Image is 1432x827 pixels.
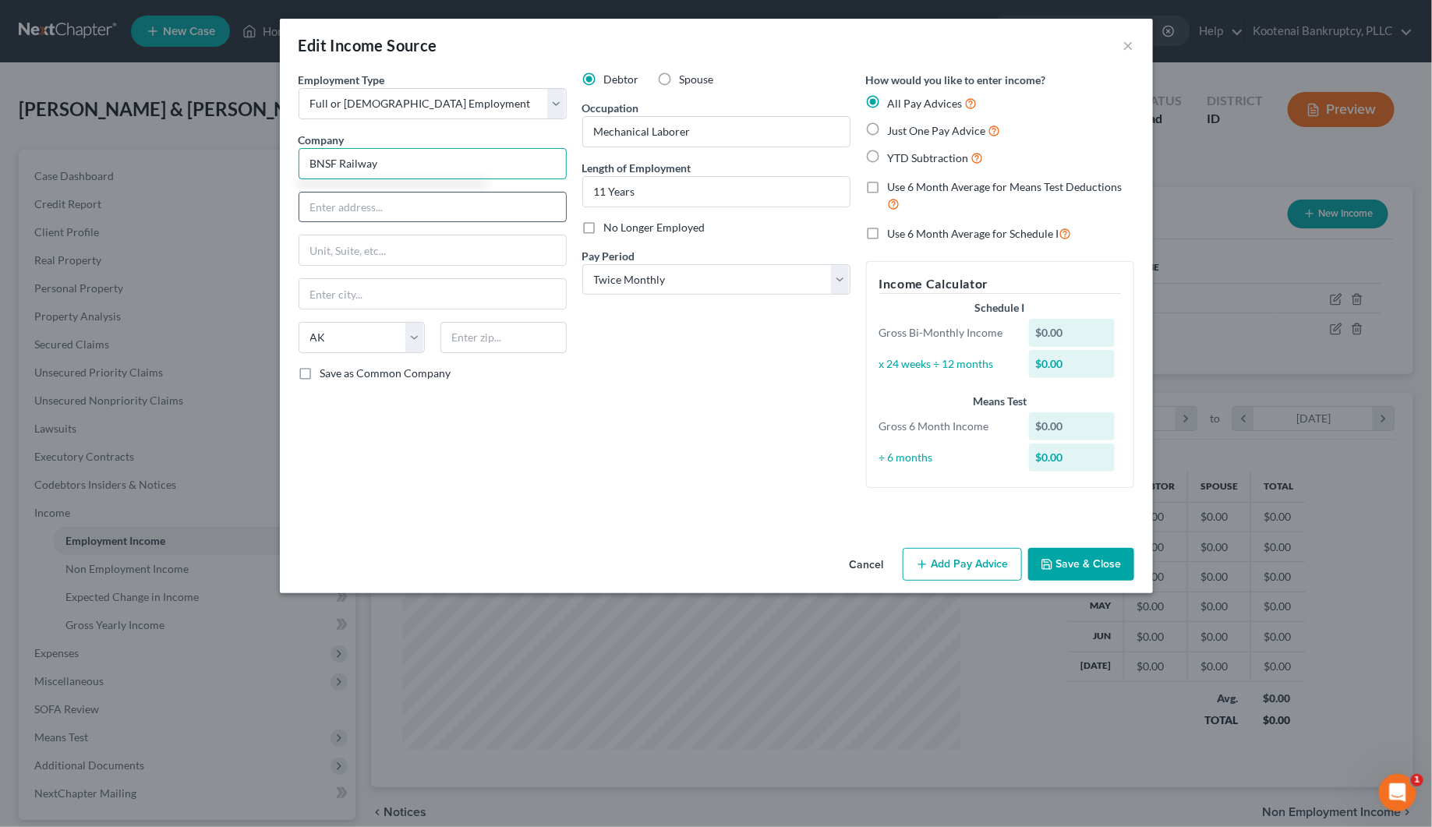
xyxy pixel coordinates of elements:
[299,133,345,147] span: Company
[299,279,566,309] input: Enter city...
[1411,774,1423,786] span: 1
[583,117,850,147] input: --
[872,419,1022,434] div: Gross 6 Month Income
[1379,774,1416,811] iframe: Intercom live chat
[903,548,1022,581] button: Add Pay Advice
[879,300,1121,316] div: Schedule I
[582,160,691,176] label: Length of Employment
[299,148,567,179] input: Search company by name...
[583,177,850,207] input: ex: 2 years
[604,72,639,86] span: Debtor
[299,193,566,222] input: Enter address...
[680,72,714,86] span: Spouse
[879,394,1121,409] div: Means Test
[582,100,639,116] label: Occupation
[320,366,451,380] span: Save as Common Company
[837,550,896,581] button: Cancel
[872,450,1022,465] div: ÷ 6 months
[1029,319,1115,347] div: $0.00
[1029,350,1115,378] div: $0.00
[582,249,635,263] span: Pay Period
[888,97,963,110] span: All Pay Advices
[440,322,567,353] input: Enter zip...
[866,72,1046,88] label: How would you like to enter income?
[888,124,986,137] span: Just One Pay Advice
[888,151,969,164] span: YTD Subtraction
[1029,444,1115,472] div: $0.00
[888,227,1059,240] span: Use 6 Month Average for Schedule I
[1028,548,1134,581] button: Save & Close
[879,274,1121,294] h5: Income Calculator
[299,235,566,265] input: Unit, Suite, etc...
[872,325,1022,341] div: Gross Bi-Monthly Income
[299,73,385,87] span: Employment Type
[1123,36,1134,55] button: ×
[1029,412,1115,440] div: $0.00
[299,34,437,56] div: Edit Income Source
[888,180,1123,193] span: Use 6 Month Average for Means Test Deductions
[872,356,1022,372] div: x 24 weeks ÷ 12 months
[604,221,705,234] span: No Longer Employed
